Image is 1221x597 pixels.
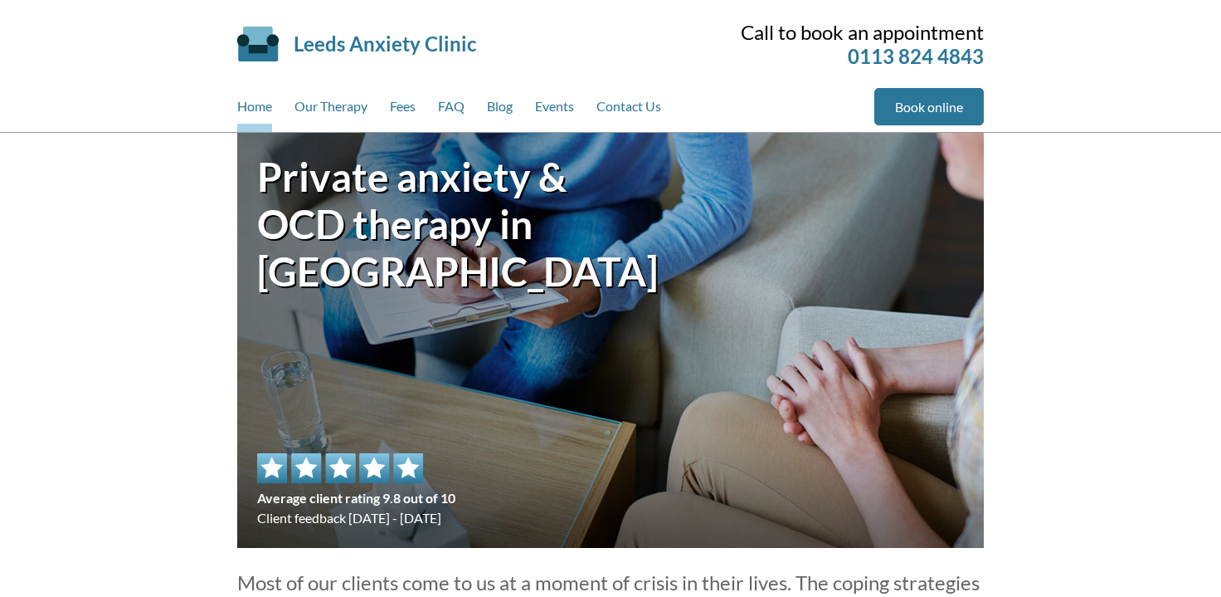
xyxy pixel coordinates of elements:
[257,453,423,483] img: 5 star rating
[487,88,513,132] a: Blog
[438,88,465,132] a: FAQ
[874,88,984,125] a: Book online
[257,488,455,508] span: Average client rating 9.8 out of 10
[535,88,574,132] a: Events
[257,453,455,528] div: Client feedback [DATE] - [DATE]
[294,88,367,132] a: Our Therapy
[257,153,610,295] h1: Private anxiety & OCD therapy in [GEOGRAPHIC_DATA]
[596,88,661,132] a: Contact Us
[848,44,984,68] a: 0113 824 4843
[390,88,416,132] a: Fees
[237,88,272,132] a: Home
[294,32,476,56] a: Leeds Anxiety Clinic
